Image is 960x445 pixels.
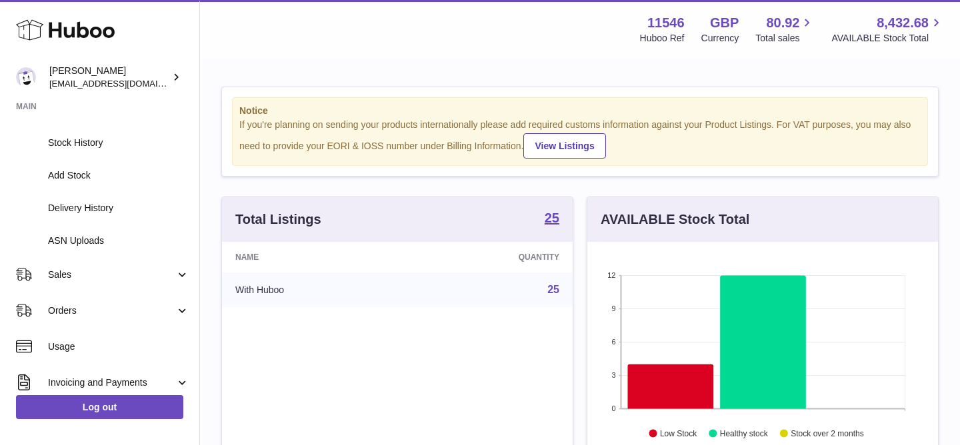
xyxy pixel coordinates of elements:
span: Usage [48,340,189,353]
text: 12 [607,271,615,279]
a: 8,432.68 AVAILABLE Stock Total [831,14,944,45]
span: Stock History [48,137,189,149]
text: Low Stock [660,428,697,438]
div: [PERSON_NAME] [49,65,169,90]
text: 6 [611,338,615,346]
text: Healthy stock [720,428,769,438]
a: Log out [16,395,183,419]
span: Add Stock [48,169,189,182]
span: Total sales [755,32,815,45]
span: Sales [48,268,175,281]
text: 3 [611,371,615,379]
span: Orders [48,304,175,317]
a: 25 [545,211,559,227]
div: Currency [701,32,739,45]
span: ASN Uploads [48,234,189,247]
div: If you're planning on sending your products internationally please add required customs informati... [239,119,921,159]
img: Info@stpalo.com [16,67,36,87]
text: 0 [611,404,615,412]
span: AVAILABLE Stock Total [831,32,944,45]
span: Invoicing and Payments [48,376,175,389]
th: Name [222,242,407,272]
div: Huboo Ref [640,32,685,45]
a: 80.92 Total sales [755,14,815,45]
span: 8,432.68 [877,14,929,32]
text: 9 [611,304,615,312]
span: [EMAIL_ADDRESS][DOMAIN_NAME] [49,78,196,89]
th: Quantity [407,242,573,272]
strong: Notice [239,105,921,117]
h3: AVAILABLE Stock Total [601,211,749,228]
span: Delivery History [48,202,189,215]
h3: Total Listings [235,211,321,228]
strong: 25 [545,211,559,224]
strong: GBP [710,14,739,32]
a: 25 [547,284,559,295]
a: View Listings [523,133,605,159]
span: 80.92 [766,14,799,32]
strong: 11546 [647,14,685,32]
text: Stock over 2 months [791,428,863,438]
td: With Huboo [222,272,407,307]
